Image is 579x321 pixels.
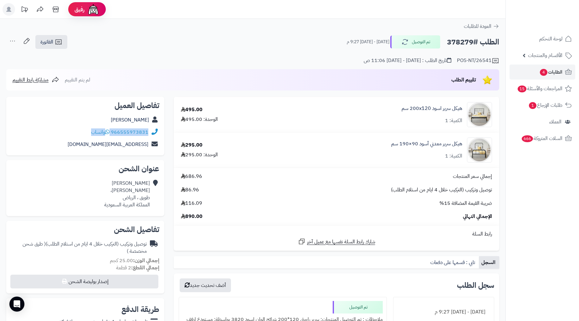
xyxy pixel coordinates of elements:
h2: طريقة الدفع [121,306,159,313]
div: رابط السلة [176,230,497,238]
div: 495.00 [181,106,202,113]
span: إجمالي سعر المنتجات [453,173,492,180]
div: الكمية: 1 [445,153,462,160]
div: [DATE] - [DATE] 9:27 م [397,306,490,318]
h2: تفاصيل العميل [11,102,159,109]
span: تقييم الطلب [451,76,476,84]
a: العودة للطلبات [464,23,499,30]
a: الفاتورة [35,35,67,49]
span: العودة للطلبات [464,23,491,30]
span: طلبات الإرجاع [528,101,562,110]
img: logo-2.png [536,17,573,30]
button: أضف تحديث جديد [180,278,231,292]
span: توصيل وتركيب (التركيب خلال 4 ايام من استلام الطلب) [391,186,492,194]
span: 666 [522,135,533,142]
a: المراجعات والأسئلة15 [510,81,575,96]
h2: عنوان الشحن [11,165,159,173]
a: مشاركة رابط التقييم [13,76,59,84]
img: 1754548040-010101020006-90x90.jpg [467,102,492,127]
a: [PERSON_NAME] [111,116,149,124]
span: رفيق [74,6,85,13]
h2: تفاصيل الشحن [11,226,159,233]
span: 86.96 [181,186,199,194]
a: 966555973831 [111,128,148,136]
span: الطلبات [539,68,562,76]
strong: إجمالي القطع: [131,264,159,272]
span: الفاتورة [40,38,53,46]
a: شارك رابط السلة نفسها مع عميل آخر [298,238,375,246]
a: السلات المتروكة666 [510,131,575,146]
div: Open Intercom Messenger [9,297,24,312]
a: طلبات الإرجاع1 [510,98,575,113]
span: لوحة التحكم [539,34,562,43]
span: 15 [518,85,526,92]
div: تاريخ الطلب : [DATE] - [DATE] 11:06 ص [364,57,451,64]
span: 686.96 [181,173,202,180]
small: 2 قطعة [116,264,159,272]
span: لم يتم التقييم [65,76,90,84]
div: 295.00 [181,142,202,149]
a: هيكل سرير اسود 200x120 سم‏ [402,105,462,112]
span: مشاركة رابط التقييم [13,76,49,84]
a: تحديثات المنصة [17,3,32,17]
a: لوحة التحكم [510,31,575,46]
span: 4 [540,69,547,76]
span: الإجمالي النهائي [463,213,492,220]
small: 25.00 كجم [110,257,159,264]
a: العملاء [510,114,575,129]
strong: إجمالي الوزن: [133,257,159,264]
a: [EMAIL_ADDRESS][DOMAIN_NAME] [68,141,148,148]
div: الوحدة: 295.00 [181,151,218,158]
span: المراجعات والأسئلة [517,84,562,93]
h3: سجل الطلب [457,282,494,289]
span: ضريبة القيمة المضافة 15% [439,200,492,207]
a: السجل [479,256,499,269]
div: توصيل وتركيب (التركيب خلال 4 ايام من استلام الطلب) [11,241,147,255]
a: هيكل سرير معدني أسود 90×190 سم [391,140,462,148]
span: 890.00 [181,213,202,220]
small: [DATE] - [DATE] 9:27 م [347,39,389,45]
img: 1754548425-110101010022-90x90.jpg [467,137,492,163]
div: الوحدة: 495.00 [181,116,218,123]
img: ai-face.png [87,3,100,16]
span: الأقسام والمنتجات [528,51,562,60]
span: 116.09 [181,200,202,207]
span: 1 [529,102,536,109]
button: تم التوصيل [390,35,440,49]
a: واتساب [91,128,110,136]
div: الكمية: 1 [445,117,462,124]
h2: الطلب #378279 [447,36,499,49]
a: الطلبات4 [510,65,575,80]
div: [PERSON_NAME] [PERSON_NAME]، طويق ، الرياض المملكة العربية السعودية [104,180,150,208]
span: السلات المتروكة [521,134,562,143]
div: POS-NT/26541 [457,57,499,65]
div: تم التوصيل [333,301,383,313]
span: ( طرق شحن مخصصة ) [23,240,147,255]
a: تابي : قسمها على دفعات [428,256,479,269]
span: العملاء [549,117,561,126]
button: إصدار بوليصة الشحن [10,275,158,288]
span: شارك رابط السلة نفسها مع عميل آخر [307,238,375,246]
